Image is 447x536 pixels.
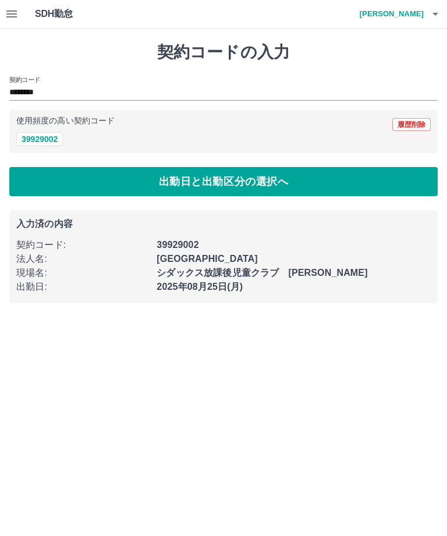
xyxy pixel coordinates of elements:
[157,268,367,278] b: シダックス放課後児童クラブ [PERSON_NAME]
[16,132,63,146] button: 39929002
[16,266,150,280] p: 現場名 :
[16,219,431,229] p: 入力済の内容
[9,42,438,62] h1: 契約コードの入力
[16,280,150,294] p: 出勤日 :
[16,117,115,125] p: 使用頻度の高い契約コード
[157,240,198,250] b: 39929002
[157,282,243,292] b: 2025年08月25日(月)
[16,252,150,266] p: 法人名 :
[392,118,431,131] button: 履歴削除
[9,167,438,196] button: 出勤日と出勤区分の選択へ
[16,238,150,252] p: 契約コード :
[9,75,40,84] h2: 契約コード
[157,254,258,264] b: [GEOGRAPHIC_DATA]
